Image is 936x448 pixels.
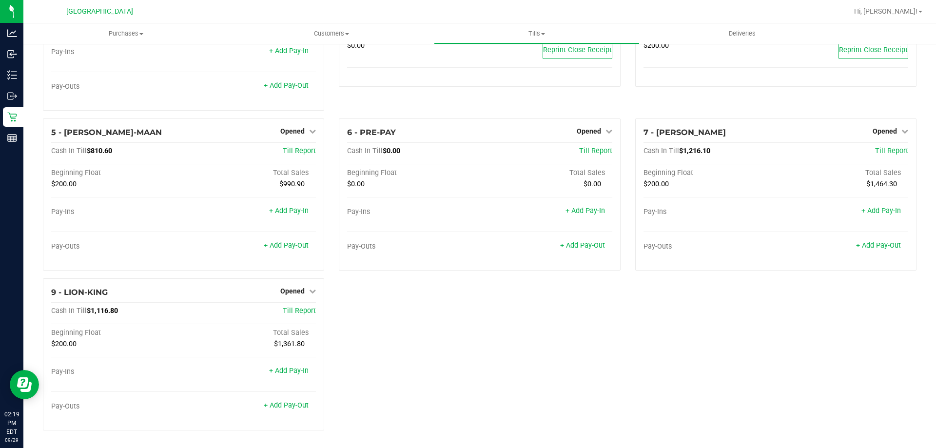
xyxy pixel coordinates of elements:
[7,112,17,122] inline-svg: Retail
[51,48,184,57] div: Pay-Ins
[856,241,901,250] a: + Add Pay-Out
[347,208,480,216] div: Pay-Ins
[866,180,897,188] span: $1,464.30
[51,128,162,137] span: 5 - [PERSON_NAME]-MAAN
[579,147,612,155] a: Till Report
[283,147,316,155] a: Till Report
[7,133,17,143] inline-svg: Reports
[269,207,309,215] a: + Add Pay-In
[51,329,184,337] div: Beginning Float
[347,169,480,177] div: Beginning Float
[51,288,108,297] span: 9 - LION-KING
[87,147,112,155] span: $810.60
[269,367,309,375] a: + Add Pay-In
[264,401,309,409] a: + Add Pay-Out
[434,23,639,44] a: Tills
[543,46,612,54] span: Reprint Close Receipt
[854,7,917,15] span: Hi, [PERSON_NAME]!
[264,81,309,90] a: + Add Pay-Out
[584,180,601,188] span: $0.00
[347,128,396,137] span: 6 - PRE-PAY
[643,147,679,155] span: Cash In Till
[66,7,133,16] span: [GEOGRAPHIC_DATA]
[383,147,400,155] span: $0.00
[347,147,383,155] span: Cash In Till
[560,241,605,250] a: + Add Pay-Out
[279,180,305,188] span: $990.90
[87,307,118,315] span: $1,116.80
[7,28,17,38] inline-svg: Analytics
[229,23,434,44] a: Customers
[7,49,17,59] inline-svg: Inbound
[4,410,19,436] p: 02:19 PM EDT
[51,307,87,315] span: Cash In Till
[643,169,776,177] div: Beginning Float
[643,242,776,251] div: Pay-Outs
[679,147,710,155] span: $1,216.10
[280,127,305,135] span: Opened
[51,242,184,251] div: Pay-Outs
[643,128,726,137] span: 7 - [PERSON_NAME]
[274,340,305,348] span: $1,361.80
[51,169,184,177] div: Beginning Float
[716,29,769,38] span: Deliveries
[480,169,612,177] div: Total Sales
[577,127,601,135] span: Opened
[543,41,612,59] button: Reprint Close Receipt
[347,180,365,188] span: $0.00
[51,402,184,411] div: Pay-Outs
[23,23,229,44] a: Purchases
[184,329,316,337] div: Total Sales
[839,46,908,54] span: Reprint Close Receipt
[51,208,184,216] div: Pay-Ins
[269,47,309,55] a: + Add Pay-In
[51,180,77,188] span: $200.00
[51,82,184,91] div: Pay-Outs
[7,70,17,80] inline-svg: Inventory
[51,368,184,376] div: Pay-Ins
[776,169,908,177] div: Total Sales
[643,41,669,50] span: $200.00
[347,242,480,251] div: Pay-Outs
[643,180,669,188] span: $200.00
[229,29,433,38] span: Customers
[23,29,229,38] span: Purchases
[264,241,309,250] a: + Add Pay-Out
[565,207,605,215] a: + Add Pay-In
[873,127,897,135] span: Opened
[838,41,908,59] button: Reprint Close Receipt
[10,370,39,399] iframe: Resource center
[283,307,316,315] a: Till Report
[643,208,776,216] div: Pay-Ins
[7,91,17,101] inline-svg: Outbound
[875,147,908,155] a: Till Report
[347,41,365,50] span: $0.00
[640,23,845,44] a: Deliveries
[434,29,639,38] span: Tills
[184,169,316,177] div: Total Sales
[51,147,87,155] span: Cash In Till
[861,207,901,215] a: + Add Pay-In
[51,340,77,348] span: $200.00
[4,436,19,444] p: 09/29
[280,287,305,295] span: Opened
